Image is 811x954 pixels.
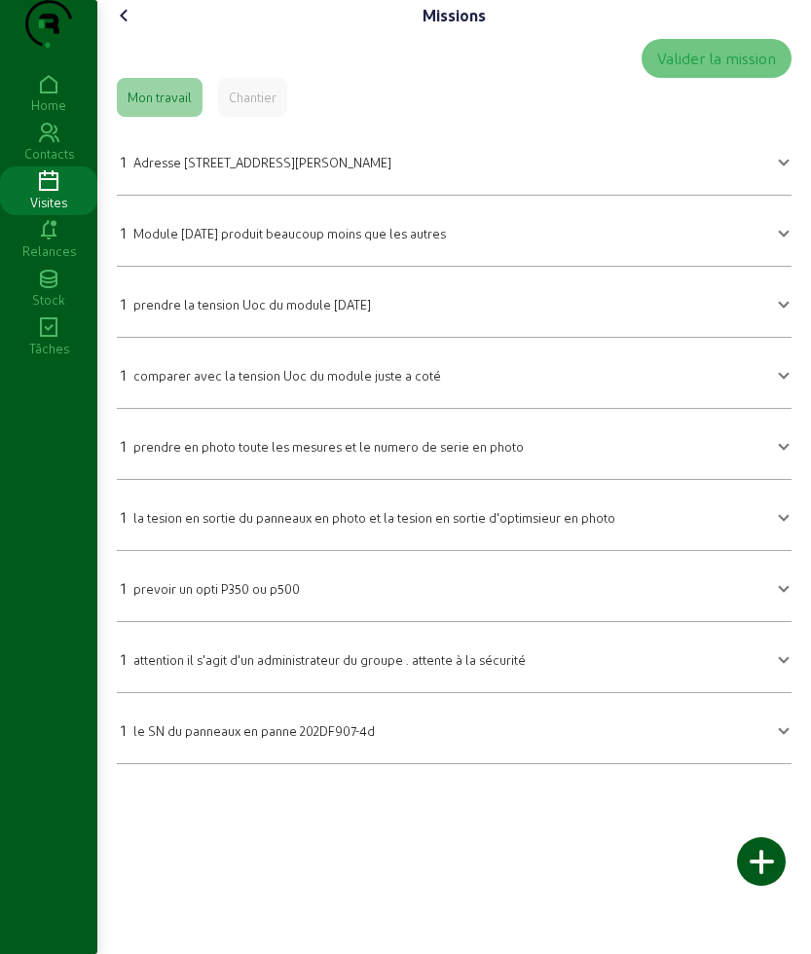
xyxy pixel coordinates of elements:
[117,275,792,329] mat-expansion-panel-header: 1prendre la tension Uoc du module [DATE]
[121,365,126,384] span: 1
[133,368,441,383] span: comparer avec la tension Uoc du module juste a coté
[117,346,792,400] mat-expansion-panel-header: 1comparer avec la tension Uoc du module juste a coté
[229,89,276,106] div: Chantier
[121,578,126,597] span: 1
[117,417,792,471] mat-expansion-panel-header: 1prendre en photo toute les mesures et le numero de serie en photo
[121,294,126,312] span: 1
[121,152,126,170] span: 1
[117,701,792,755] mat-expansion-panel-header: 1le SN du panneaux en panne 202DF907-4d
[133,581,300,596] span: prevoir un opti P350 ou p500
[117,559,792,613] mat-expansion-panel-header: 1prevoir un opti P350 ou p500
[133,439,524,454] span: prendre en photo toute les mesures et le numero de serie en photo
[133,155,391,169] span: Adresse [STREET_ADDRESS][PERSON_NAME]
[133,297,371,312] span: prendre la tension Uoc du module [DATE]
[133,652,526,667] span: attention il s'agit d'un administrateur du groupe . attente à la sécurité
[121,720,126,739] span: 1
[133,510,615,525] span: la tesion en sortie du panneaux en photo et la tesion en sortie d'optimsieur en photo
[133,226,446,240] span: Module [DATE] produit beaucoup moins que les autres
[642,39,792,78] button: Valider la mission
[121,507,126,526] span: 1
[117,203,792,258] mat-expansion-panel-header: 1Module [DATE] produit beaucoup moins que les autres
[117,488,792,542] mat-expansion-panel-header: 1la tesion en sortie du panneaux en photo et la tesion en sortie d'optimsieur en photo
[121,223,126,241] span: 1
[657,47,776,70] div: Valider la mission
[117,630,792,684] mat-expansion-panel-header: 1attention il s'agit d'un administrateur du groupe . attente à la sécurité
[423,4,486,27] div: Missions
[128,89,192,106] div: Mon travail
[121,436,126,455] span: 1
[121,649,126,668] span: 1
[117,132,792,187] mat-expansion-panel-header: 1Adresse [STREET_ADDRESS][PERSON_NAME]
[133,723,375,738] span: le SN du panneaux en panne 202DF907-4d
